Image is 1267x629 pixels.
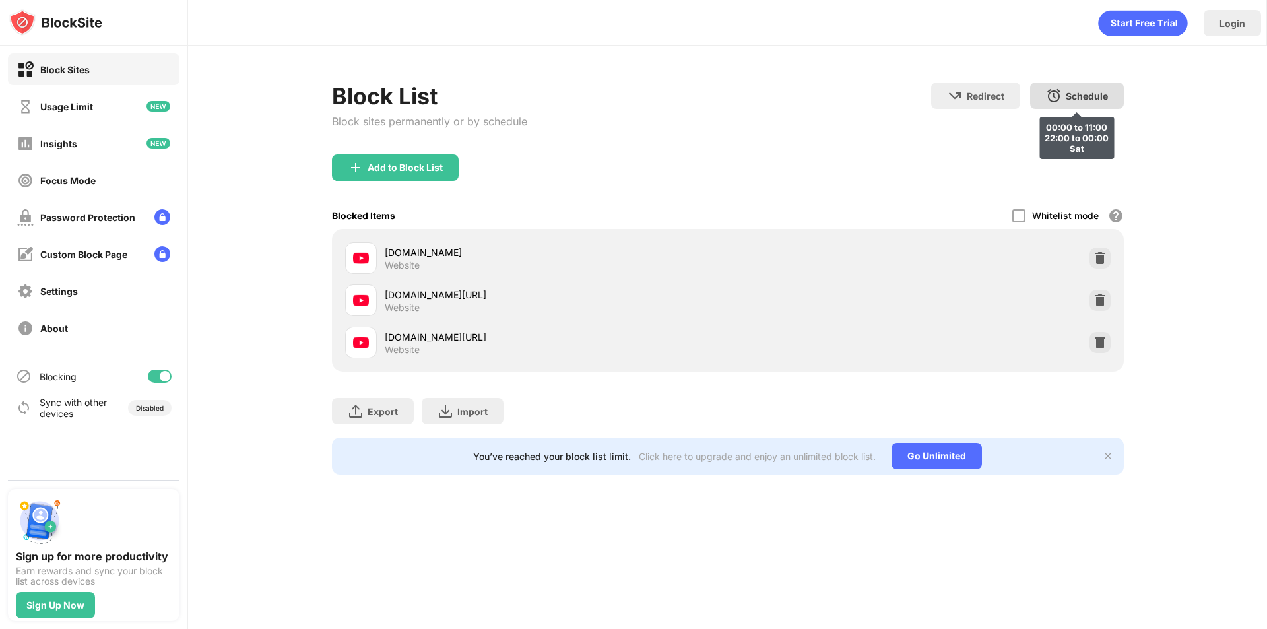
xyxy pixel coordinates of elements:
img: focus-off.svg [17,172,34,189]
div: Click here to upgrade and enjoy an unlimited block list. [639,451,876,462]
div: Earn rewards and sync your block list across devices [16,566,172,587]
div: Sat [1045,143,1109,154]
div: Block sites permanently or by schedule [332,115,527,128]
div: Schedule [1066,90,1108,102]
div: Blocked Items [332,210,395,221]
img: favicons [353,335,369,350]
img: favicons [353,292,369,308]
div: Redirect [967,90,1004,102]
div: You’ve reached your block list limit. [473,451,631,462]
div: Export [368,406,398,417]
img: favicons [353,250,369,266]
img: logo-blocksite.svg [9,9,102,36]
div: [DOMAIN_NAME] [385,246,728,259]
img: customize-block-page-off.svg [17,246,34,263]
img: push-signup.svg [16,497,63,545]
div: Usage Limit [40,101,93,112]
div: animation [1098,10,1188,36]
div: [DOMAIN_NAME][URL] [385,288,728,302]
div: Custom Block Page [40,249,127,260]
div: 00:00 to 11:00 [1045,122,1109,133]
div: Login [1219,18,1245,29]
img: settings-off.svg [17,283,34,300]
div: Settings [40,286,78,297]
img: password-protection-off.svg [17,209,34,226]
div: About [40,323,68,334]
div: Password Protection [40,212,135,223]
div: Block Sites [40,64,90,75]
div: Import [457,406,488,417]
img: x-button.svg [1103,451,1113,461]
div: Sign up for more productivity [16,550,172,563]
img: new-icon.svg [146,138,170,149]
div: Block List [332,83,527,110]
div: Insights [40,138,77,149]
div: 22:00 to 00:00 [1045,133,1109,143]
div: Website [385,259,420,271]
img: lock-menu.svg [154,246,170,262]
img: block-on.svg [17,61,34,78]
div: Add to Block List [368,162,443,173]
div: [DOMAIN_NAME][URL] [385,330,728,344]
div: Disabled [136,404,164,412]
div: Sign Up Now [26,600,84,611]
img: lock-menu.svg [154,209,170,225]
img: time-usage-off.svg [17,98,34,115]
div: Website [385,344,420,356]
div: Website [385,302,420,314]
img: sync-icon.svg [16,400,32,416]
div: Whitelist mode [1032,210,1099,221]
img: new-icon.svg [146,101,170,112]
div: Focus Mode [40,175,96,186]
div: Sync with other devices [40,397,108,419]
div: Go Unlimited [892,443,982,469]
img: blocking-icon.svg [16,368,32,384]
div: Blocking [40,371,77,382]
img: insights-off.svg [17,135,34,152]
img: about-off.svg [17,320,34,337]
